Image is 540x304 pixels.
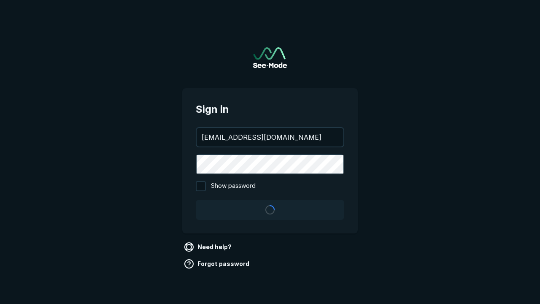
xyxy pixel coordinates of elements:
a: Forgot password [182,257,253,271]
input: your@email.com [197,128,343,147]
a: Need help? [182,240,235,254]
img: See-Mode Logo [253,47,287,68]
a: Go to sign in [253,47,287,68]
span: Sign in [196,102,344,117]
span: Show password [211,181,256,191]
